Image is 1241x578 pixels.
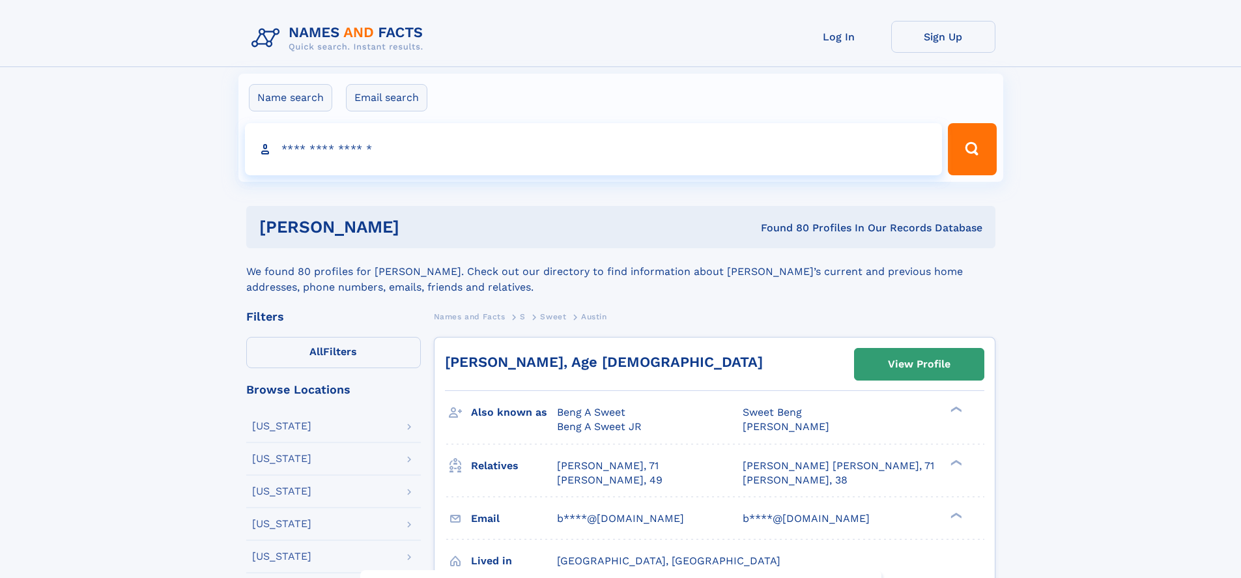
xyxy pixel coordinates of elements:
img: Logo Names and Facts [246,21,434,56]
span: Austin [581,312,607,321]
a: [PERSON_NAME], 49 [557,473,663,487]
span: Sweet Beng [743,406,802,418]
a: [PERSON_NAME], 38 [743,473,848,487]
div: ❯ [947,511,963,519]
h3: Relatives [471,455,557,477]
div: [US_STATE] [252,421,311,431]
span: S [520,312,526,321]
a: [PERSON_NAME], 71 [557,459,659,473]
h3: Lived in [471,550,557,572]
span: [GEOGRAPHIC_DATA], [GEOGRAPHIC_DATA] [557,555,780,567]
span: Beng A Sweet JR [557,420,642,433]
span: Sweet [540,312,566,321]
div: [US_STATE] [252,519,311,529]
div: [US_STATE] [252,551,311,562]
a: Sign Up [891,21,995,53]
h3: Also known as [471,401,557,424]
div: ❯ [947,458,963,467]
div: Found 80 Profiles In Our Records Database [580,221,982,235]
a: Sweet [540,308,566,325]
button: Search Button [948,123,996,175]
a: View Profile [855,349,984,380]
span: All [309,345,323,358]
label: Email search [346,84,427,111]
span: Beng A Sweet [557,406,625,418]
div: We found 80 profiles for [PERSON_NAME]. Check out our directory to find information about [PERSON... [246,248,995,295]
a: Names and Facts [434,308,506,325]
h3: Email [471,508,557,530]
a: [PERSON_NAME], Age [DEMOGRAPHIC_DATA] [445,354,763,370]
div: [US_STATE] [252,486,311,497]
div: ❯ [947,405,963,414]
a: S [520,308,526,325]
a: [PERSON_NAME] [PERSON_NAME], 71 [743,459,934,473]
h1: [PERSON_NAME] [259,219,580,235]
div: View Profile [888,349,950,379]
a: Log In [787,21,891,53]
span: [PERSON_NAME] [743,420,829,433]
div: [US_STATE] [252,454,311,464]
label: Name search [249,84,332,111]
label: Filters [246,337,421,368]
input: search input [245,123,943,175]
div: Browse Locations [246,384,421,396]
div: Filters [246,311,421,323]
